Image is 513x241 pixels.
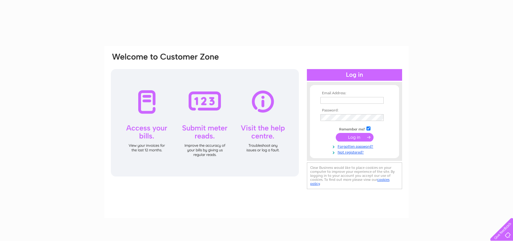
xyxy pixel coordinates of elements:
a: cookies policy [310,177,390,186]
td: Remember me? [319,126,390,132]
a: Forgotten password? [320,143,390,149]
div: Clear Business would like to place cookies on your computer to improve your experience of the sit... [307,162,402,189]
th: Email Address: [319,91,390,95]
th: Password: [319,108,390,113]
a: Not registered? [320,149,390,155]
input: Submit [336,133,374,142]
